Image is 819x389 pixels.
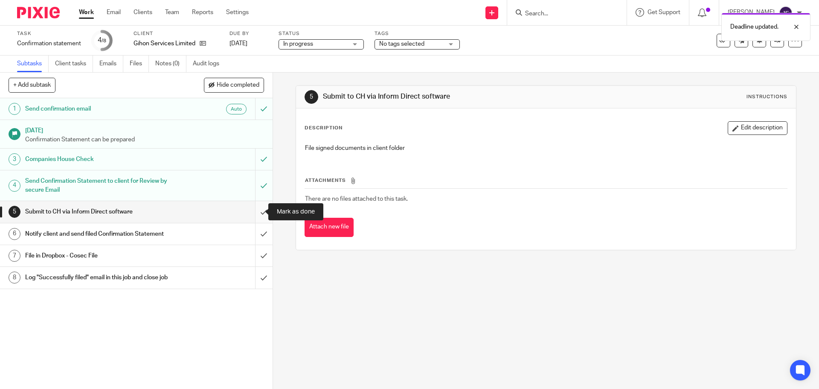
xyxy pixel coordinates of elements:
[25,135,264,144] p: Confirmation Statement can be prepared
[305,125,343,132] p: Description
[9,228,20,240] div: 6
[192,8,213,17] a: Reports
[25,102,173,115] h1: Send confirmation email
[9,206,20,218] div: 5
[98,35,106,45] div: 4
[229,30,268,37] label: Due by
[17,30,81,37] label: Task
[102,38,106,43] small: /8
[9,272,20,284] div: 8
[229,41,247,47] span: [DATE]
[134,39,195,48] p: Gihon Services Limited
[283,41,313,47] span: In progress
[379,41,424,47] span: No tags selected
[305,218,354,237] button: Attach new file
[25,124,264,135] h1: [DATE]
[305,90,318,104] div: 5
[107,8,121,17] a: Email
[779,6,793,20] img: svg%3E
[746,94,787,100] div: Instructions
[134,30,219,37] label: Client
[375,30,460,37] label: Tags
[728,121,787,135] button: Edit description
[134,8,152,17] a: Clients
[226,8,249,17] a: Settings
[25,249,173,262] h1: File in Dropbox - Cosec File
[226,104,247,114] div: Auto
[155,56,186,72] a: Notes (0)
[25,205,173,218] h1: Submit to CH via Inform Direct software
[9,180,20,192] div: 4
[217,82,259,89] span: Hide completed
[204,78,264,92] button: Hide completed
[25,271,173,284] h1: Log "Successfully filed" email in this job and close job
[9,103,20,115] div: 1
[730,23,778,31] p: Deadline updated.
[17,7,60,18] img: Pixie
[17,56,49,72] a: Subtasks
[25,153,173,166] h1: Companies House Check
[305,178,346,183] span: Attachments
[25,175,173,196] h1: Send Confirmation Statement to client for Review by secure Email
[79,8,94,17] a: Work
[25,228,173,240] h1: Notify client and send filed Confirmation Statement
[9,78,55,92] button: + Add subtask
[193,56,226,72] a: Audit logs
[279,30,364,37] label: Status
[323,92,564,101] h1: Submit to CH via Inform Direct software
[165,8,179,17] a: Team
[9,250,20,262] div: 7
[9,153,20,165] div: 3
[17,39,81,48] div: Confirmation statement
[130,56,149,72] a: Files
[55,56,93,72] a: Client tasks
[99,56,123,72] a: Emails
[305,196,408,202] span: There are no files attached to this task.
[305,144,787,152] p: File signed documents in client folder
